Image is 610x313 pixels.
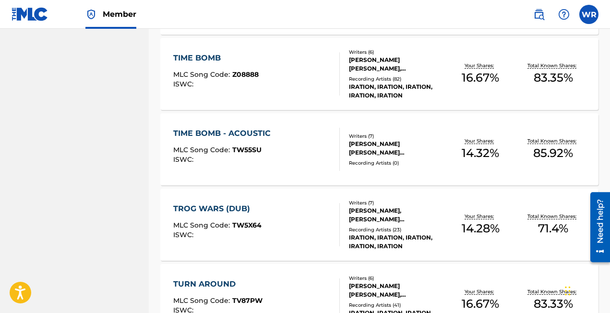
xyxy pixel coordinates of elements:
div: IRATION, IRATION, IRATION, IRATION, IRATION [349,233,444,251]
span: TV87PW [232,296,263,305]
div: TIME BOMB [173,52,259,64]
img: MLC Logo [12,7,48,21]
div: Writers ( 7 ) [349,199,444,206]
span: 16.67 % [462,69,499,86]
span: 85.92 % [533,144,573,162]
iframe: Resource Center [583,188,610,265]
a: TROG WARS (DUB)MLC Song Code:TW5X64ISWC:Writers (7)[PERSON_NAME], [PERSON_NAME] [PERSON_NAME], [P... [160,189,598,261]
span: 14.32 % [462,144,499,162]
div: Recording Artists ( 41 ) [349,301,444,309]
span: TW55SU [232,145,262,154]
div: IRATION, IRATION, IRATION, IRATION, IRATION [349,83,444,100]
div: User Menu [579,5,598,24]
span: MLC Song Code : [173,70,232,79]
div: Drag [565,277,571,305]
span: ISWC : [173,155,196,164]
div: Recording Artists ( 82 ) [349,75,444,83]
p: Total Known Shares: [527,288,579,295]
span: 71.4 % [538,220,568,237]
span: 14.28 % [462,220,500,237]
div: Recording Artists ( 23 ) [349,226,444,233]
img: search [533,9,545,20]
span: 16.67 % [462,295,499,313]
div: [PERSON_NAME], [PERSON_NAME] [PERSON_NAME], [PERSON_NAME], [PERSON_NAME], [PERSON_NAME], [PERSON_... [349,206,444,224]
a: TIME BOMB - ACOUSTICMLC Song Code:TW55SUISWC:Writers (7)[PERSON_NAME] [PERSON_NAME] [PERSON_NAME]... [160,113,598,185]
span: ISWC : [173,230,196,239]
img: help [558,9,570,20]
a: TIME BOMBMLC Song Code:Z08888ISWC:Writers (6)[PERSON_NAME] [PERSON_NAME], [PERSON_NAME], [PERSON_... [160,38,598,110]
span: TW5X64 [232,221,262,229]
span: ISWC : [173,80,196,88]
span: Member [103,9,136,20]
div: Writers ( 6 ) [349,48,444,56]
span: MLC Song Code : [173,221,232,229]
p: Your Shares: [465,288,496,295]
p: Total Known Shares: [527,137,579,144]
img: Top Rightsholder [85,9,97,20]
a: Public Search [529,5,549,24]
div: Recording Artists ( 0 ) [349,159,444,167]
p: Total Known Shares: [527,62,579,69]
div: Writers ( 7 ) [349,132,444,140]
div: TURN AROUND [173,278,263,290]
div: [PERSON_NAME] [PERSON_NAME], [PERSON_NAME], [PERSON_NAME], [PERSON_NAME], [PERSON_NAME], [PERSON_... [349,56,444,73]
div: [PERSON_NAME] [PERSON_NAME] [PERSON_NAME], [PERSON_NAME] [PERSON_NAME], [PERSON_NAME], [PERSON_NA... [349,140,444,157]
p: Total Known Shares: [527,213,579,220]
div: TIME BOMB - ACOUSTIC [173,128,275,139]
iframe: Chat Widget [562,267,610,313]
span: 83.33 % [534,295,573,313]
span: 83.35 % [534,69,573,86]
div: [PERSON_NAME] [PERSON_NAME], [PERSON_NAME], [PERSON_NAME], [PERSON_NAME], [PERSON_NAME], [PERSON_... [349,282,444,299]
div: TROG WARS (DUB) [173,203,262,215]
p: Your Shares: [465,62,496,69]
span: Z08888 [232,70,259,79]
p: Your Shares: [465,213,496,220]
div: Writers ( 6 ) [349,275,444,282]
div: Help [554,5,574,24]
span: MLC Song Code : [173,145,232,154]
p: Your Shares: [465,137,496,144]
span: MLC Song Code : [173,296,232,305]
